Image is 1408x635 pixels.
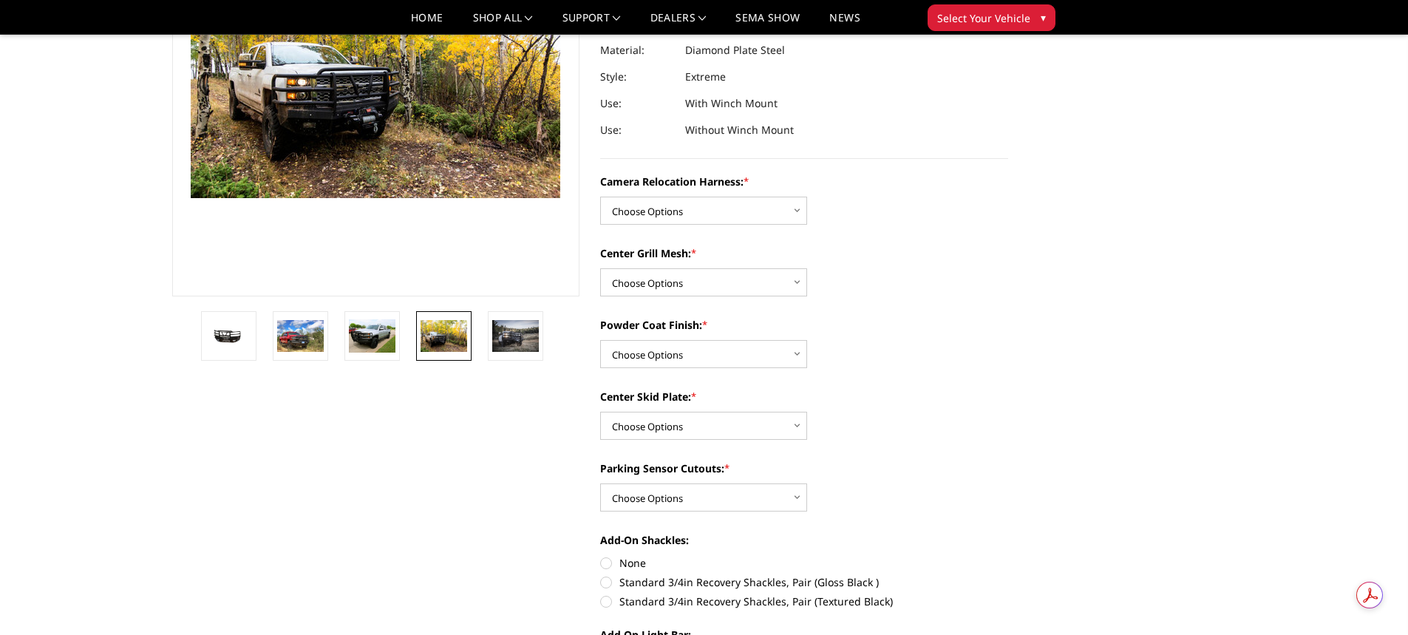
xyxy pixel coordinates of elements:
[411,13,443,34] a: Home
[600,389,1008,404] label: Center Skid Plate:
[685,117,794,143] dd: Without Winch Mount
[1041,10,1046,25] span: ▾
[600,174,1008,189] label: Camera Relocation Harness:
[600,594,1008,609] label: Standard 3/4in Recovery Shackles, Pair (Textured Black)
[600,574,1008,590] label: Standard 3/4in Recovery Shackles, Pair (Gloss Black )
[277,320,324,351] img: 2015-2019 Chevrolet 2500-3500 - T2 Series - Extreme Front Bumper (receiver or winch)
[685,37,785,64] dd: Diamond Plate Steel
[685,64,726,90] dd: Extreme
[205,324,252,348] img: 2015-2019 Chevrolet 2500-3500 - T2 Series - Extreme Front Bumper (receiver or winch)
[600,37,674,64] dt: Material:
[600,90,674,117] dt: Use:
[829,13,860,34] a: News
[600,64,674,90] dt: Style:
[562,13,621,34] a: Support
[600,532,1008,548] label: Add-On Shackles:
[600,245,1008,261] label: Center Grill Mesh:
[473,13,533,34] a: shop all
[650,13,707,34] a: Dealers
[421,320,467,351] img: 2015-2019 Chevrolet 2500-3500 - T2 Series - Extreme Front Bumper (receiver or winch)
[600,461,1008,476] label: Parking Sensor Cutouts:
[600,317,1008,333] label: Powder Coat Finish:
[735,13,800,34] a: SEMA Show
[928,4,1055,31] button: Select Your Vehicle
[685,90,778,117] dd: With Winch Mount
[937,10,1030,26] span: Select Your Vehicle
[600,117,674,143] dt: Use:
[600,555,1008,571] label: None
[349,319,395,353] img: 2015-2019 Chevrolet 2500-3500 - T2 Series - Extreme Front Bumper (receiver or winch)
[492,320,539,352] img: 2015-2019 Chevrolet 2500-3500 - T2 Series - Extreme Front Bumper (receiver or winch)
